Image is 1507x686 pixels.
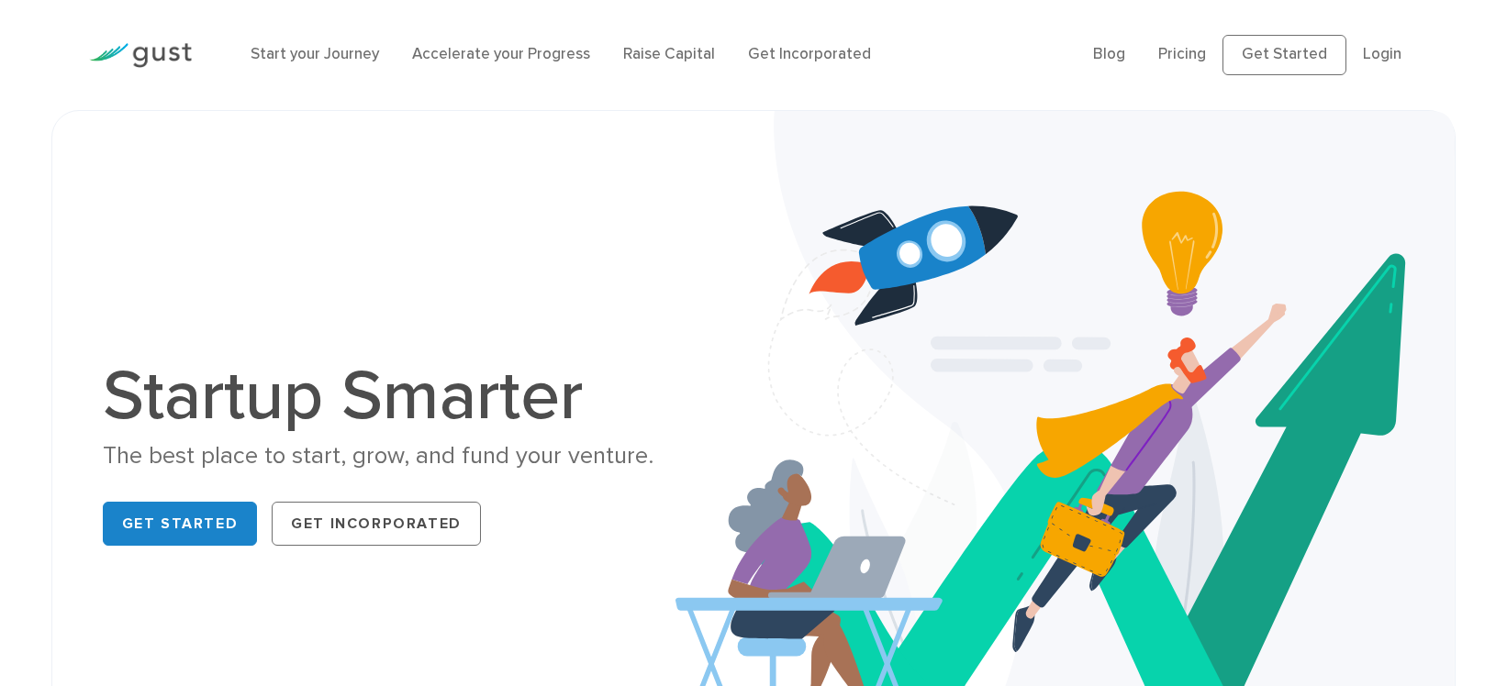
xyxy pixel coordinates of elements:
[103,440,736,472] div: The best place to start, grow, and fund your venture.
[251,45,379,63] a: Start your Journey
[272,502,481,546] a: Get Incorporated
[1158,45,1206,63] a: Pricing
[748,45,871,63] a: Get Incorporated
[412,45,590,63] a: Accelerate your Progress
[1222,35,1346,75] a: Get Started
[1363,45,1401,63] a: Login
[89,43,192,68] img: Gust Logo
[103,361,736,431] h1: Startup Smarter
[623,45,715,63] a: Raise Capital
[1093,45,1125,63] a: Blog
[103,502,258,546] a: Get Started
